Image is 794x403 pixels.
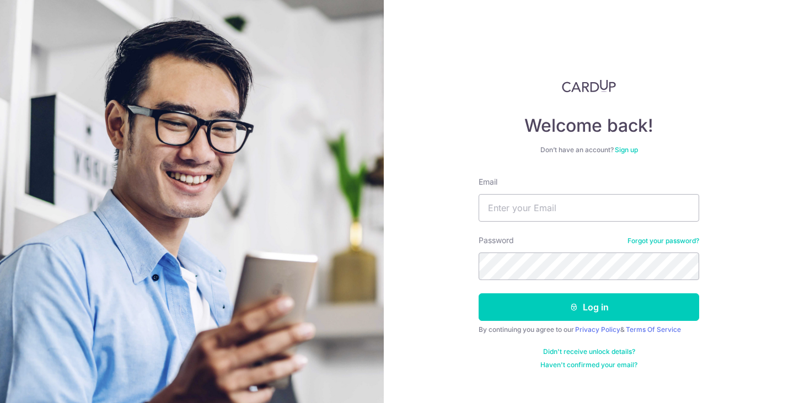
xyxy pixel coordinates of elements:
[543,347,635,356] a: Didn't receive unlock details?
[479,176,497,187] label: Email
[479,194,699,222] input: Enter your Email
[479,115,699,137] h4: Welcome back!
[479,235,514,246] label: Password
[540,361,637,369] a: Haven't confirmed your email?
[479,325,699,334] div: By continuing you agree to our &
[479,146,699,154] div: Don’t have an account?
[479,293,699,321] button: Log in
[627,237,699,245] a: Forgot your password?
[615,146,638,154] a: Sign up
[626,325,681,334] a: Terms Of Service
[562,79,616,93] img: CardUp Logo
[575,325,620,334] a: Privacy Policy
